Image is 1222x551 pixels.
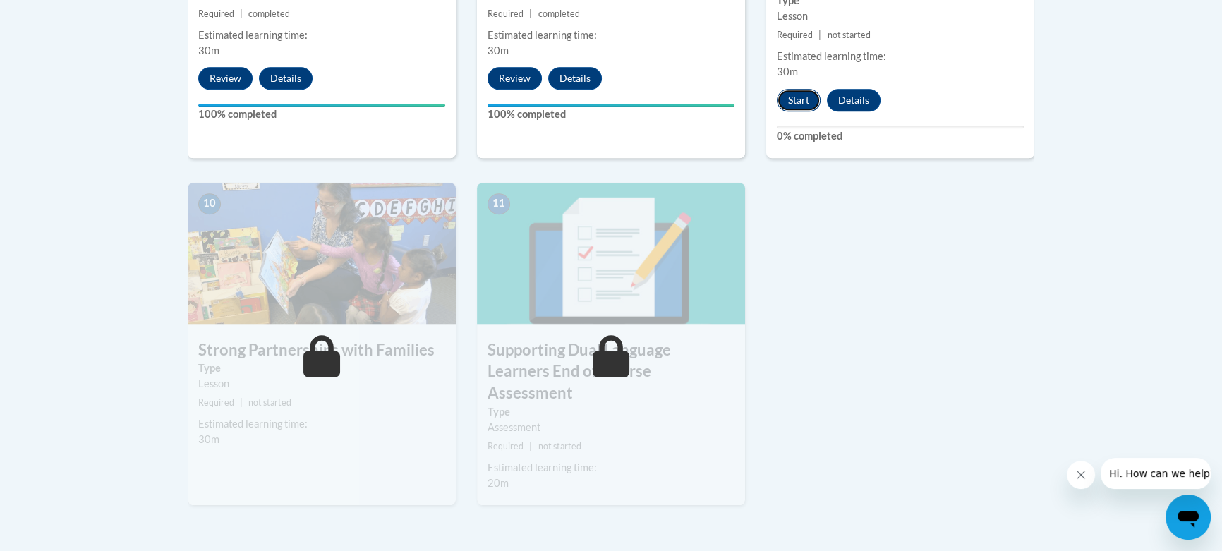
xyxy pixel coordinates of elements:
span: | [818,30,821,40]
span: completed [248,8,290,19]
span: Required [198,397,234,408]
label: 100% completed [488,107,734,122]
div: Estimated learning time: [777,49,1024,64]
span: Hi. How can we help? [8,10,114,21]
div: Your progress [488,104,734,107]
div: Estimated learning time: [488,460,734,476]
h3: Supporting Dual Language Learners End of Course Assessment [477,339,745,404]
span: 30m [198,433,219,445]
div: Your progress [198,104,445,107]
iframe: Message from company [1101,458,1211,489]
iframe: Close message [1067,461,1095,489]
label: 100% completed [198,107,445,122]
span: Required [488,441,524,452]
button: Review [488,67,542,90]
span: not started [827,30,870,40]
span: not started [538,441,581,452]
h3: Strong Partnerships with Families [188,339,456,361]
span: Required [198,8,234,19]
div: Estimated learning time: [488,28,734,43]
button: Details [548,67,602,90]
div: Lesson [777,8,1024,24]
button: Review [198,67,253,90]
span: | [529,8,532,19]
span: completed [538,8,579,19]
img: Course Image [188,183,456,324]
span: Required [777,30,813,40]
span: not started [248,397,291,408]
span: 10 [198,193,221,214]
button: Start [777,89,821,111]
span: | [240,8,243,19]
div: Lesson [198,376,445,392]
span: Required [488,8,524,19]
div: Assessment [488,420,734,435]
span: 11 [488,193,510,214]
span: 30m [198,44,219,56]
span: 20m [488,477,509,489]
span: | [529,441,532,452]
iframe: Button to launch messaging window [1166,495,1211,540]
button: Details [827,89,881,111]
span: | [240,397,243,408]
span: 30m [488,44,509,56]
img: Course Image [477,183,745,324]
button: Details [259,67,313,90]
div: Estimated learning time: [198,416,445,432]
span: 30m [777,66,798,78]
label: Type [198,361,445,376]
div: Estimated learning time: [198,28,445,43]
label: 0% completed [777,128,1024,144]
label: Type [488,404,734,420]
